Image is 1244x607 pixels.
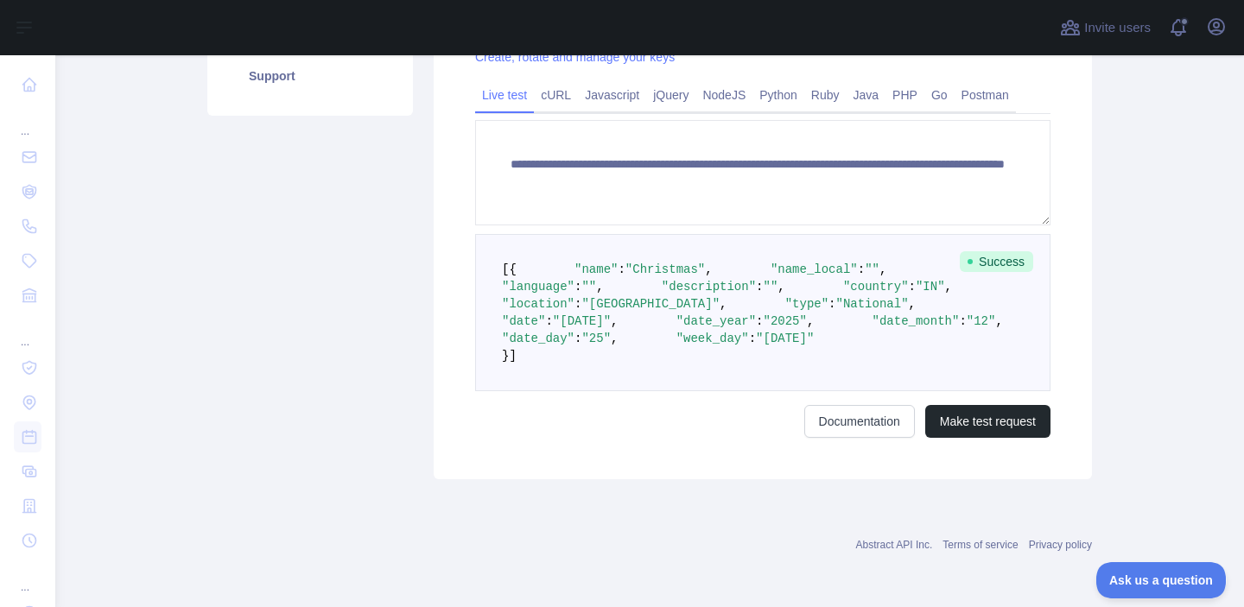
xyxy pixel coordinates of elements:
a: Privacy policy [1029,539,1092,551]
span: "location" [502,297,574,311]
span: "date" [502,314,545,328]
span: : [828,297,835,311]
span: , [596,280,603,294]
span: "type" [785,297,828,311]
span: "2025" [764,314,807,328]
span: "date_day" [502,332,574,345]
a: Documentation [804,405,915,438]
span: , [995,314,1002,328]
span: Invite users [1084,18,1151,38]
span: , [879,262,886,276]
span: : [574,332,581,345]
span: "date_year" [676,314,756,328]
span: "[GEOGRAPHIC_DATA]" [581,297,720,311]
span: : [618,262,625,276]
span: , [909,297,916,311]
span: : [909,280,916,294]
span: "12" [967,314,996,328]
span: ] [509,349,516,363]
span: , [777,280,784,294]
span: , [720,297,727,311]
span: : [574,297,581,311]
a: jQuery [646,81,695,109]
a: Java [847,81,886,109]
span: , [807,314,814,328]
a: Terms of service [943,539,1018,551]
span: : [545,314,552,328]
span: , [611,314,618,328]
span: : [749,332,756,345]
span: "description" [662,280,756,294]
a: Ruby [804,81,847,109]
span: "week_day" [676,332,749,345]
button: Invite users [1057,14,1154,41]
span: "25" [581,332,611,345]
span: "language" [502,280,574,294]
span: "name" [574,262,618,276]
div: ... [14,560,41,594]
span: "" [763,280,777,294]
a: Abstract API Inc. [856,539,933,551]
span: : [756,280,763,294]
button: Make test request [925,405,1050,438]
a: Create, rotate and manage your keys [475,50,675,64]
span: "date_month" [873,314,960,328]
span: : [574,280,581,294]
span: "name_local" [771,262,858,276]
span: "country" [843,280,909,294]
div: ... [14,314,41,349]
a: NodeJS [695,81,752,109]
span: "Christmas" [625,262,705,276]
span: "National" [836,297,909,311]
span: , [611,332,618,345]
span: "[DATE]" [756,332,814,345]
span: [ [502,262,509,276]
a: Support [228,57,392,95]
a: Python [752,81,804,109]
span: : [959,314,966,328]
div: ... [14,104,41,138]
span: "" [581,280,596,294]
a: PHP [885,81,924,109]
a: Javascript [578,81,646,109]
span: } [502,349,509,363]
iframe: Toggle Customer Support [1096,562,1227,598]
a: cURL [534,81,578,109]
span: "[DATE]" [553,314,611,328]
a: Live test [475,81,534,109]
span: , [705,262,712,276]
span: : [858,262,865,276]
span: "IN" [916,280,945,294]
span: : [756,314,763,328]
span: Success [960,251,1033,272]
span: "" [865,262,879,276]
span: { [509,262,516,276]
a: Go [924,81,955,109]
a: Postman [955,81,1016,109]
span: , [945,280,952,294]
